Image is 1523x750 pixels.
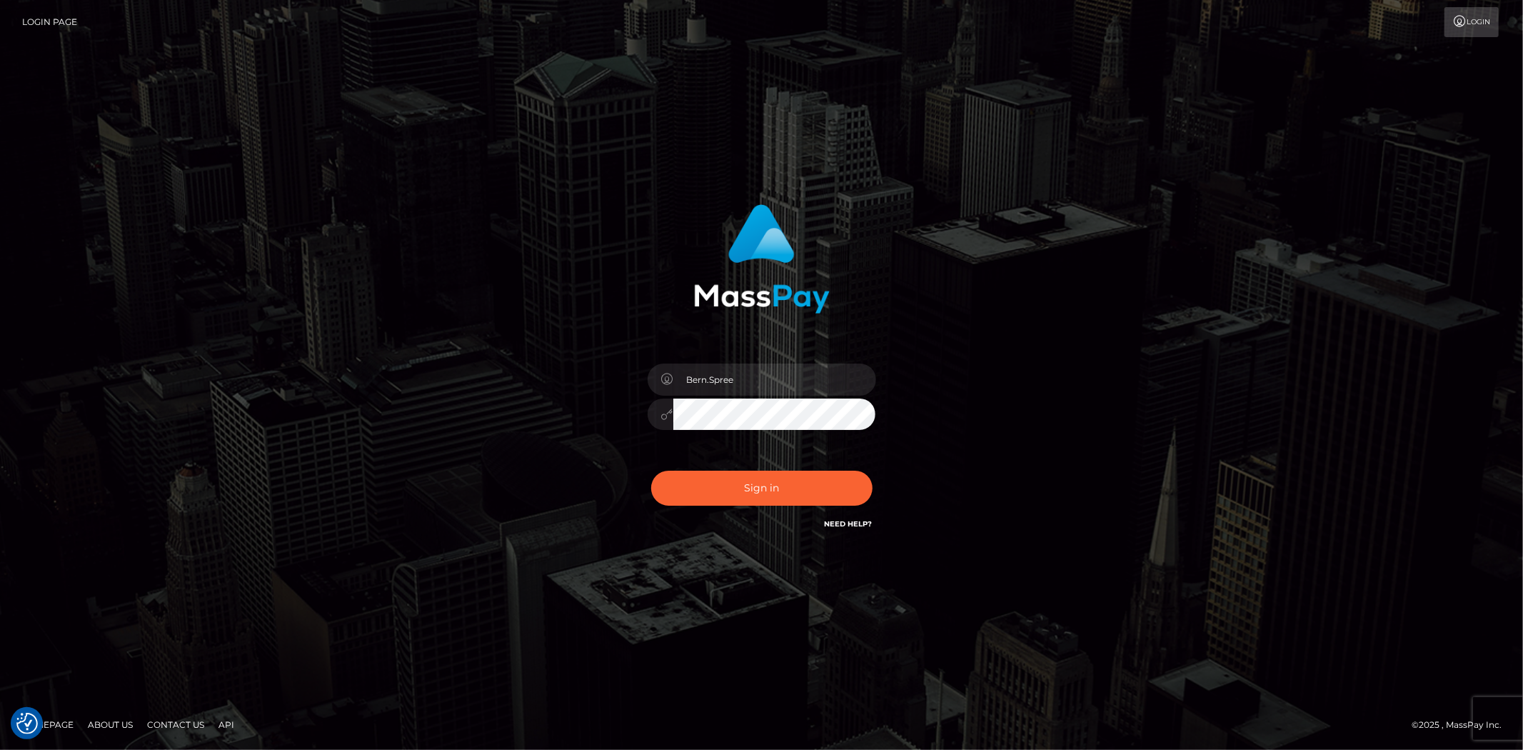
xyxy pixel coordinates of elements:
[22,7,77,37] a: Login Page
[82,714,139,736] a: About Us
[16,713,38,734] img: Revisit consent button
[825,519,873,529] a: Need Help?
[16,714,79,736] a: Homepage
[213,714,240,736] a: API
[1412,717,1512,733] div: © 2025 , MassPay Inc.
[16,713,38,734] button: Consent Preferences
[694,204,830,314] img: MassPay Login
[673,364,876,396] input: Username...
[1444,7,1499,37] a: Login
[651,471,873,506] button: Sign in
[141,714,210,736] a: Contact Us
